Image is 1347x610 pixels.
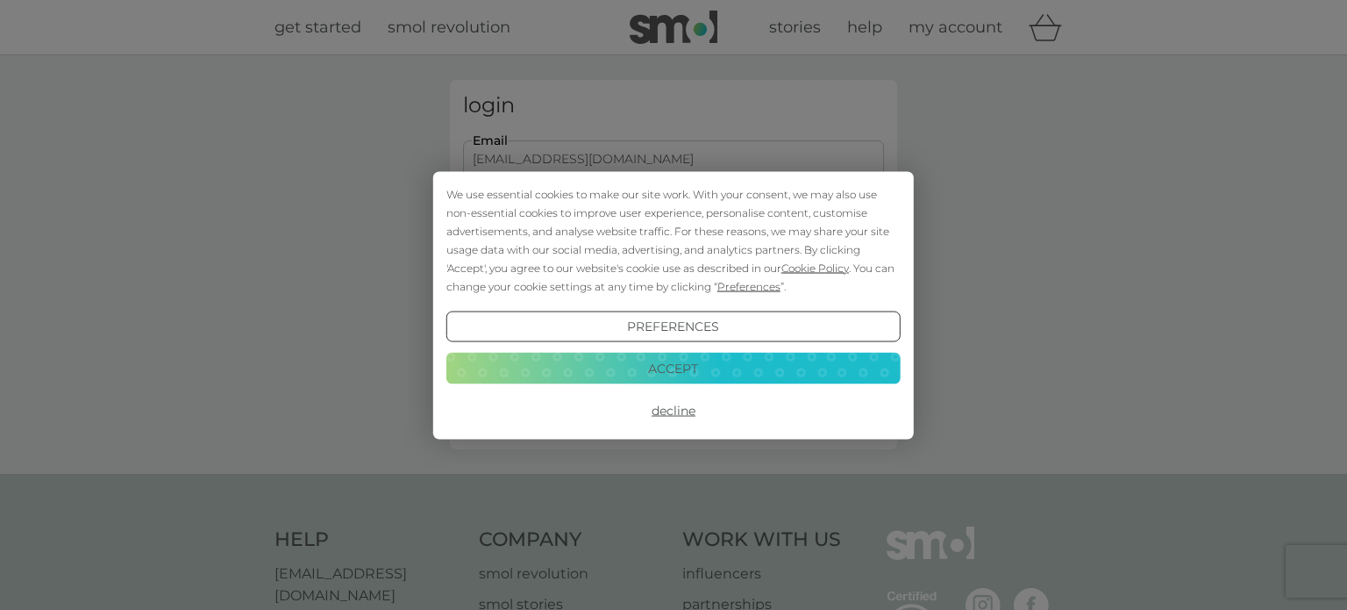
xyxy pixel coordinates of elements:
[717,279,780,292] span: Preferences
[446,311,901,342] button: Preferences
[446,353,901,384] button: Accept
[446,395,901,427] button: Decline
[433,171,914,439] div: Cookie Consent Prompt
[446,184,901,295] div: We use essential cookies to make our site work. With your consent, we may also use non-essential ...
[781,261,849,274] span: Cookie Policy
